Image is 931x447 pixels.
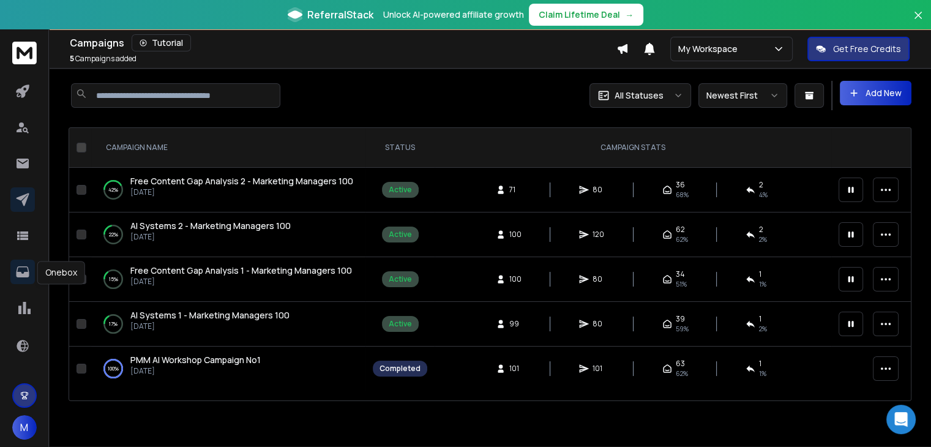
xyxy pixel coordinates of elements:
[910,7,926,37] button: Close banner
[91,347,365,391] td: 100%PMM AI Workshop Campaign No1[DATE]
[676,359,685,369] span: 63
[91,128,365,168] th: CAMPAIGN NAME
[678,43,742,55] p: My Workspace
[833,43,901,55] p: Get Free Credits
[759,314,761,324] span: 1
[37,261,85,284] div: Onebox
[130,265,352,277] a: Free Content Gap Analysis 1 - Marketing Managers 100
[130,232,291,242] p: [DATE]
[676,269,685,279] span: 34
[509,364,522,374] span: 101
[130,175,353,187] a: Free Content Gap Analysis 2 - Marketing Managers 100
[759,359,761,369] span: 1
[91,257,365,302] td: 15%Free Content Gap Analysis 1 - Marketing Managers 100[DATE]
[593,230,605,239] span: 120
[109,318,118,330] p: 17 %
[759,225,763,235] span: 2
[593,185,605,195] span: 80
[91,212,365,257] td: 22%AI Systems 2 - Marketing Managers 100[DATE]
[383,9,524,21] p: Unlock AI-powered affiliate growth
[109,273,118,285] p: 15 %
[593,319,605,329] span: 80
[130,354,261,366] a: PMM AI Workshop Campaign No1
[132,34,191,51] button: Tutorial
[130,309,290,321] a: AI Systems 1 - Marketing Managers 100
[130,265,352,276] span: Free Content Gap Analysis 1 - Marketing Managers 100
[840,81,911,105] button: Add New
[676,369,688,378] span: 62 %
[130,354,261,366] span: PMM AI Workshop Campaign No1
[389,274,412,284] div: Active
[676,324,689,334] span: 59 %
[509,319,522,329] span: 99
[130,220,291,232] a: AI Systems 2 - Marketing Managers 100
[509,274,522,284] span: 100
[759,369,766,378] span: 1 %
[130,187,353,197] p: [DATE]
[759,180,763,190] span: 2
[676,180,685,190] span: 36
[380,364,421,374] div: Completed
[676,279,687,289] span: 51 %
[70,34,616,51] div: Campaigns
[108,184,118,196] p: 42 %
[509,230,522,239] span: 100
[807,37,910,61] button: Get Free Credits
[593,274,605,284] span: 80
[307,7,373,22] span: ReferralStack
[676,235,688,244] span: 62 %
[12,415,37,440] button: M
[886,405,916,434] div: Open Intercom Messenger
[109,228,118,241] p: 22 %
[365,128,435,168] th: STATUS
[91,168,365,212] td: 42%Free Content Gap Analysis 2 - Marketing Managers 100[DATE]
[130,321,290,331] p: [DATE]
[759,235,767,244] span: 2 %
[130,366,261,376] p: [DATE]
[676,314,685,324] span: 39
[529,4,643,26] button: Claim Lifetime Deal→
[108,362,119,375] p: 100 %
[435,128,831,168] th: CAMPAIGN STATS
[91,302,365,347] td: 17%AI Systems 1 - Marketing Managers 100[DATE]
[615,89,664,102] p: All Statuses
[130,220,291,231] span: AI Systems 2 - Marketing Managers 100
[593,364,605,374] span: 101
[389,185,412,195] div: Active
[130,277,352,287] p: [DATE]
[759,269,761,279] span: 1
[509,185,522,195] span: 71
[389,319,412,329] div: Active
[70,53,74,64] span: 5
[676,190,689,200] span: 68 %
[759,324,767,334] span: 2 %
[698,83,787,108] button: Newest First
[70,54,136,64] p: Campaigns added
[759,190,768,200] span: 4 %
[625,9,634,21] span: →
[676,225,685,235] span: 62
[759,279,766,289] span: 1 %
[389,230,412,239] div: Active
